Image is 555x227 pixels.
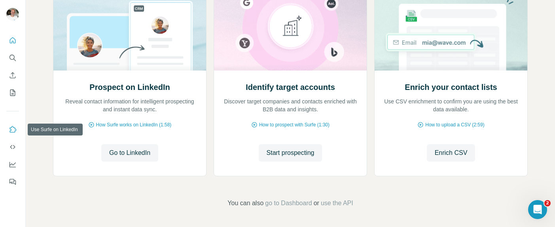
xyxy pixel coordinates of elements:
[6,140,19,154] button: Use Surfe API
[265,198,312,208] button: go to Dashboard
[427,144,475,162] button: Enrich CSV
[6,175,19,189] button: Feedback
[6,157,19,172] button: Dashboard
[61,97,198,113] p: Reveal contact information for intelligent prospecting and instant data sync.
[101,144,158,162] button: Go to LinkedIn
[6,68,19,82] button: Enrich CSV
[6,33,19,48] button: Quick start
[259,144,322,162] button: Start prospecting
[6,122,19,137] button: Use Surfe on LinkedIn
[544,200,551,206] span: 2
[259,121,330,128] span: How to prospect with Surfe (1:30)
[6,51,19,65] button: Search
[109,148,150,158] span: Go to LinkedIn
[314,198,319,208] span: or
[6,8,19,21] img: Avatar
[267,148,314,158] span: Start prospecting
[321,198,353,208] button: use the API
[435,148,468,158] span: Enrich CSV
[227,198,263,208] span: You can also
[96,121,172,128] span: How Surfe works on LinkedIn (1:58)
[89,82,170,93] h2: Prospect on LinkedIn
[6,86,19,100] button: My lists
[383,97,519,113] p: Use CSV enrichment to confirm you are using the best data available.
[528,200,547,219] iframe: Intercom live chat
[246,82,335,93] h2: Identify target accounts
[425,121,484,128] span: How to upload a CSV (2:59)
[405,82,497,93] h2: Enrich your contact lists
[222,97,359,113] p: Discover target companies and contacts enriched with B2B data and insights.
